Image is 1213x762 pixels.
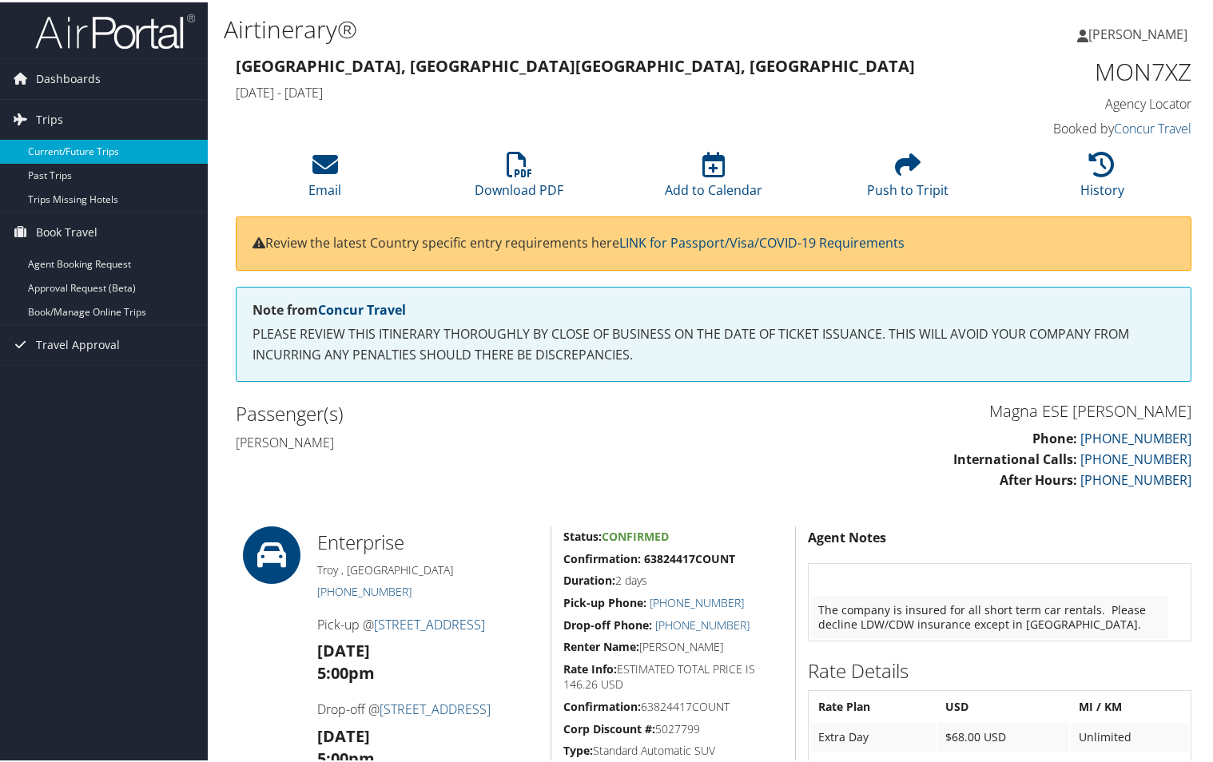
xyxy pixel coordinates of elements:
strong: Status: [563,526,602,542]
strong: Renter Name: [563,637,639,652]
p: PLEASE REVIEW THIS ITINERARY THOROUGHLY BY CLOSE OF BUSINESS ON THE DATE OF TICKET ISSUANCE. THIS... [253,322,1175,363]
span: [PERSON_NAME] [1088,23,1187,41]
h5: 5027799 [563,719,784,735]
h4: [DATE] - [DATE] [236,81,947,99]
a: [STREET_ADDRESS] [374,613,485,631]
td: Unlimited [1071,720,1189,749]
h5: Troy , [GEOGRAPHIC_DATA] [317,560,539,576]
h4: [PERSON_NAME] [236,431,702,449]
h3: Magna ESE [PERSON_NAME] [726,398,1191,420]
strong: Confirmation: 63824417COUNT [563,549,735,564]
th: USD [937,690,1069,719]
h4: Drop-off @ [317,698,539,716]
td: $68.00 USD [937,720,1069,749]
strong: Confirmation: [563,697,641,712]
h5: [PERSON_NAME] [563,637,784,653]
span: Dashboards [36,57,101,97]
th: Rate Plan [810,690,936,719]
strong: [DATE] [317,637,370,659]
a: [PHONE_NUMBER] [1080,427,1191,445]
h4: Pick-up @ [317,613,539,631]
strong: International Calls: [953,448,1077,466]
h2: Enterprise [317,526,539,554]
a: Push to Tripit [867,158,949,196]
strong: Type: [563,740,593,756]
strong: After Hours: [1000,469,1077,486]
span: Confirmed [602,526,669,542]
strong: Duration: [563,570,615,585]
strong: Pick-up Phone: [563,593,646,608]
h4: Agency Locator [971,93,1192,110]
td: Extra Day [810,720,936,749]
h5: 63824417COUNT [563,697,784,712]
a: [PHONE_NUMBER] [317,581,412,597]
h5: Standard Automatic SUV [563,740,784,756]
h4: Booked by [971,117,1192,135]
a: LINK for Passport/Visa/COVID-19 Requirements [619,232,905,249]
a: History [1080,158,1124,196]
a: [PHONE_NUMBER] [1080,469,1191,486]
strong: Rate Info: [563,659,617,674]
th: MI / KM [1071,690,1189,719]
h2: Rate Details [808,655,1191,682]
a: [STREET_ADDRESS] [380,698,491,716]
h5: ESTIMATED TOTAL PRICE IS 146.26 USD [563,659,784,690]
strong: Corp Discount #: [563,719,655,734]
a: Concur Travel [1114,117,1191,135]
p: Review the latest Country specific entry requirements here [253,231,1175,252]
a: Concur Travel [318,299,406,316]
strong: [DATE] [317,723,370,744]
h5: 2 days [563,570,784,586]
a: Email [308,158,341,196]
a: [PHONE_NUMBER] [655,615,750,630]
strong: Note from [253,299,406,316]
a: Add to Calendar [665,158,762,196]
a: [PHONE_NUMBER] [650,593,744,608]
h1: MON7XZ [971,53,1192,86]
p: The company is insured for all short term car rentals. Please decline LDW/CDW insurance except in... [818,601,1160,629]
strong: Agent Notes [808,526,886,544]
a: [PHONE_NUMBER] [1080,448,1191,466]
strong: 5:00pm [317,660,375,681]
strong: Drop-off Phone: [563,615,652,630]
strong: Phone: [1032,427,1077,445]
strong: [GEOGRAPHIC_DATA], [GEOGRAPHIC_DATA] [GEOGRAPHIC_DATA], [GEOGRAPHIC_DATA] [236,53,915,74]
span: Travel Approval [36,323,120,363]
h1: Airtinerary® [224,10,877,44]
a: [PERSON_NAME] [1077,8,1203,56]
h2: Passenger(s) [236,398,702,425]
img: airportal-logo.png [35,10,195,48]
span: Trips [36,97,63,137]
span: Book Travel [36,210,97,250]
a: Download PDF [475,158,563,196]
